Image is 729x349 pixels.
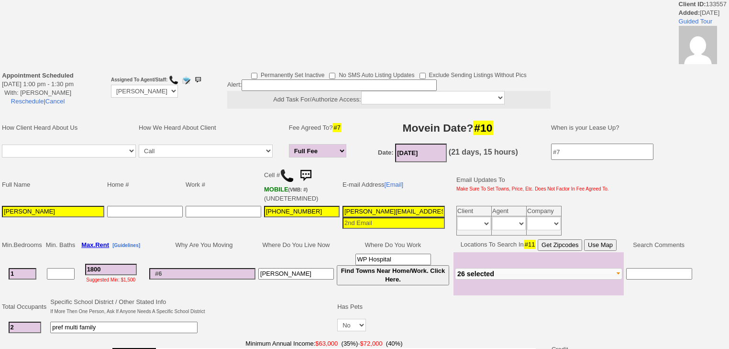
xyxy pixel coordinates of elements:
[184,165,263,204] td: Work #
[14,241,42,248] span: Bedrooms
[263,165,341,204] td: Cell # (UNDETERMINED)
[112,339,536,348] span: -
[329,68,414,79] label: No SMS Auto Listing Updates
[288,187,308,192] font: (VMB: #)
[538,239,582,251] button: Get Zipcodes
[420,73,426,79] input: Exclude Sending Listings Without Pics
[148,238,257,252] td: Why Are You Moving
[449,148,518,156] b: (21 days, 15 hours)
[137,113,284,142] td: How We Heard About Client
[264,186,288,193] font: MOBILE
[342,217,445,229] input: 2nd Email
[280,169,294,183] img: call.png
[461,241,617,248] nobr: Locations To Search In
[541,113,690,142] td: When is your Lease Up?
[9,322,41,333] input: #2
[258,268,334,280] input: #8
[2,71,74,106] center: [DATE] 1:00 pm - 1:30 pm With: [PERSON_NAME] |
[341,165,446,204] td: E-mail Address
[85,264,137,275] input: #3
[342,340,358,347] font: (35%)
[169,75,178,85] img: call.png
[679,9,700,16] b: Added:
[11,98,44,105] a: Reschedule
[251,73,257,79] input: Permanently Set Inactive
[106,165,184,204] td: Home #
[9,268,36,280] input: #1
[492,206,527,216] td: Agent
[584,239,617,251] button: Use Map
[49,296,206,317] td: Specific School District / Other Stated Info
[378,149,394,156] b: Date:
[264,186,308,193] b: AT&T Wireless
[112,243,140,248] b: [Guidelines]
[44,238,77,252] td: Min. Baths
[455,268,622,280] button: 26 selected
[112,241,140,248] a: [Guidelines]
[251,68,324,79] label: Permanently Set Inactive
[0,113,137,142] td: How Client Heard About Us
[457,270,494,278] span: 26 selected
[257,238,335,252] td: Where Do You Live Now
[193,75,203,85] img: sms.png
[245,340,358,347] font: Minimum Annual Income:
[81,241,109,248] b: Max.
[95,241,109,248] span: Rent
[342,206,445,217] input: 1st Email - Question #0
[315,340,338,347] font: $63,000
[287,113,351,142] td: Fee Agreed To?
[86,277,135,282] font: Suggested Min: $1,500
[296,166,315,185] img: sms.png
[679,26,717,64] img: 22209d26fdbfdd160224fe39300313f1
[181,75,191,85] img: compose_email.png
[332,123,341,132] span: #7
[355,254,431,265] input: #9
[449,165,610,204] td: Email Updates To
[111,77,167,82] b: Assigned To Agent/Staff:
[473,121,493,135] span: #10
[384,181,403,188] a: [Email]
[679,0,706,8] b: Client ID:
[0,296,49,317] td: Total Occupants
[679,18,713,25] a: Guided Tour
[420,68,527,79] label: Exclude Sending Listings Without Pics
[551,144,653,160] input: #7
[360,340,383,347] font: $72,000
[457,206,492,216] td: Client
[335,238,451,252] td: Where Do You Work
[456,186,609,191] font: Make Sure To Set Towns, Price, Etc. Does Not Factor In Fee Agreed To.
[149,268,255,280] input: #6
[2,72,74,79] b: Appointment Scheduled
[0,165,106,204] td: Full Name
[329,73,335,79] input: No SMS Auto Listing Updates
[50,309,205,314] font: If More Then One Person, Ask If Anyone Needs A Specific School District
[624,238,694,252] td: Search Comments
[524,240,536,249] span: #11
[227,79,551,109] div: Alert:
[337,265,449,285] button: Find Towns Near Home/Work. Click Here.
[45,98,65,105] a: Cancel
[0,238,44,252] td: Min.
[336,296,367,317] td: Has Pets
[356,119,540,136] h3: Movein Date?
[527,206,562,216] td: Company
[386,340,403,347] font: (40%)
[227,91,551,109] center: Add Task For/Authorize Access:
